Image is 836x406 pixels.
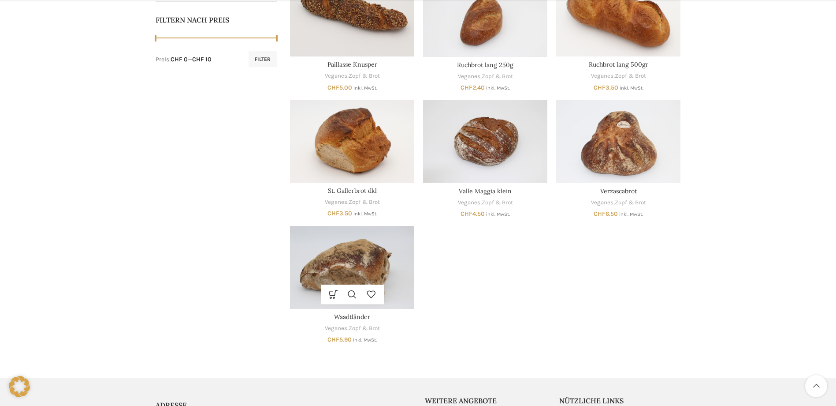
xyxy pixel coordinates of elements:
[461,210,485,218] bdi: 4.50
[620,85,643,91] small: inkl. MwSt.
[156,15,277,25] h5: Filtern nach Preis
[290,100,414,183] a: St. Gallerbrot dkl
[600,187,637,195] a: Verzascabrot
[353,211,377,217] small: inkl. MwSt.
[423,199,547,207] div: ,
[556,199,680,207] div: ,
[327,210,339,217] span: CHF
[615,72,646,80] a: Zopf & Brot
[327,210,352,217] bdi: 3.50
[353,85,377,91] small: inkl. MwSt.
[591,199,613,207] a: Veganes
[482,72,513,81] a: Zopf & Brot
[423,100,547,183] a: Valle Maggia klein
[353,337,377,343] small: inkl. MwSt.
[594,210,606,218] span: CHF
[615,199,646,207] a: Zopf & Brot
[192,56,212,63] span: CHF 10
[423,72,547,81] div: ,
[425,396,546,406] h5: Weitere Angebote
[327,336,352,343] bdi: 5.90
[461,210,472,218] span: CHF
[334,313,370,321] a: Waadtländer
[458,72,480,81] a: Veganes
[171,56,188,63] span: CHF 0
[328,187,377,195] a: St. Gallerbrot dkl
[324,285,343,304] a: In den Warenkorb legen: „Waadtländer“
[343,285,362,304] a: Schnellansicht
[349,198,380,207] a: Zopf & Brot
[325,72,347,80] a: Veganes
[486,211,510,217] small: inkl. MwSt.
[290,226,414,309] a: Waadtländer
[327,336,339,343] span: CHF
[156,55,212,64] div: Preis: —
[461,84,472,91] span: CHF
[459,187,512,195] a: Valle Maggia klein
[327,84,339,91] span: CHF
[805,375,827,397] a: Scroll to top button
[458,199,480,207] a: Veganes
[559,396,681,406] h5: Nützliche Links
[589,60,648,68] a: Ruchbrot lang 500gr
[594,84,618,91] bdi: 3.50
[325,198,347,207] a: Veganes
[461,84,485,91] bdi: 2.40
[349,72,380,80] a: Zopf & Brot
[482,199,513,207] a: Zopf & Brot
[290,72,414,80] div: ,
[349,324,380,333] a: Zopf & Brot
[594,210,618,218] bdi: 6.50
[457,61,513,69] a: Ruchbrot lang 250g
[290,324,414,333] div: ,
[556,100,680,183] a: Verzascabrot
[591,72,613,80] a: Veganes
[327,60,377,68] a: Paillasse Knusper
[619,211,643,217] small: inkl. MwSt.
[249,51,277,67] button: Filter
[327,84,352,91] bdi: 5.00
[594,84,606,91] span: CHF
[290,198,414,207] div: ,
[325,324,347,333] a: Veganes
[556,72,680,80] div: ,
[486,85,510,91] small: inkl. MwSt.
